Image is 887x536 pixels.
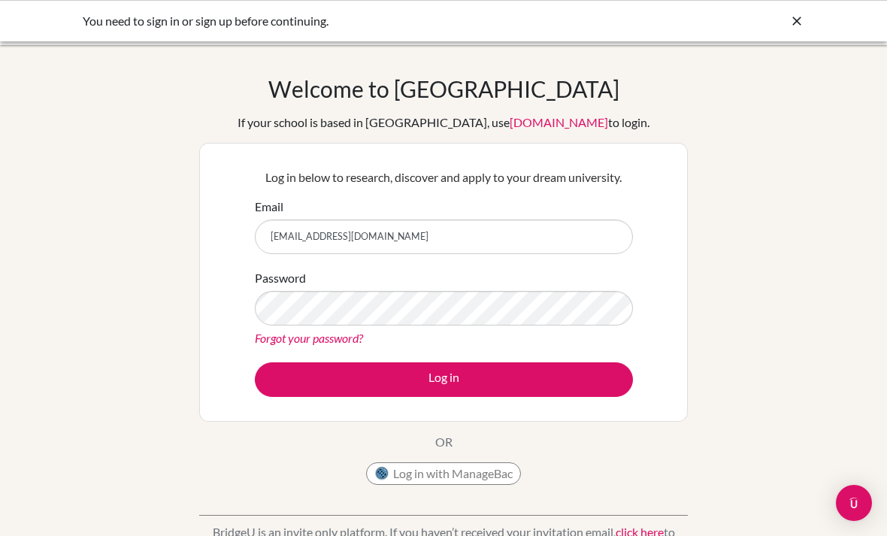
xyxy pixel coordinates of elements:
[255,269,306,287] label: Password
[83,12,579,30] div: You need to sign in or sign up before continuing.
[836,485,872,521] div: Open Intercom Messenger
[255,198,283,216] label: Email
[366,462,521,485] button: Log in with ManageBac
[255,168,633,186] p: Log in below to research, discover and apply to your dream university.
[255,362,633,397] button: Log in
[268,75,619,102] h1: Welcome to [GEOGRAPHIC_DATA]
[435,433,453,451] p: OR
[238,114,649,132] div: If your school is based in [GEOGRAPHIC_DATA], use to login.
[255,331,363,345] a: Forgot your password?
[510,115,608,129] a: [DOMAIN_NAME]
